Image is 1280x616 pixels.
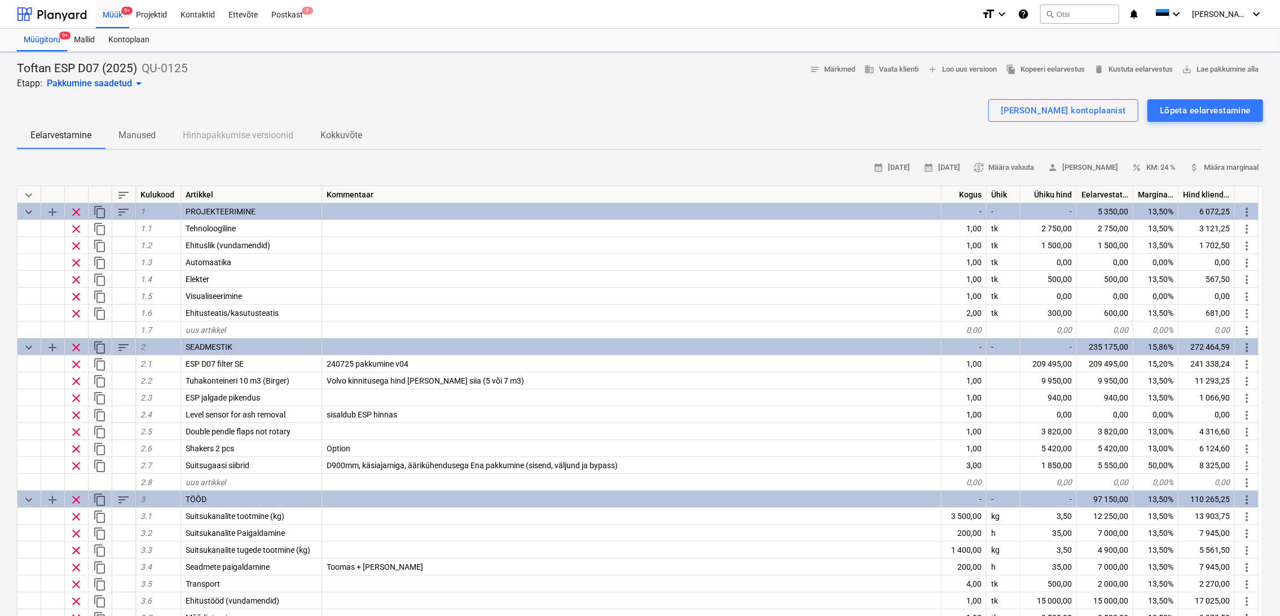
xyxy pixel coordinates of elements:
div: Müügitoru [17,29,67,51]
div: Ühik [987,186,1021,203]
span: calendar_month [873,162,883,173]
div: 13,50% [1133,592,1178,609]
div: 500,00 [1021,271,1077,288]
span: Dubleeri rida [93,561,107,574]
span: Rohkem toiminguid [1240,341,1253,354]
div: 1,00 [942,288,987,305]
span: Eemalda rida [69,341,83,354]
i: notifications [1128,7,1140,21]
span: Rohkem toiminguid [1240,256,1253,270]
button: [DATE] [919,159,965,177]
div: 5 420,00 [1077,440,1133,457]
div: 209 495,00 [1021,355,1077,372]
span: Dubleeri rida [93,307,107,320]
div: 1,00 [942,389,987,406]
div: 0,00 [942,474,987,491]
span: Eemalda rida [69,290,83,303]
div: 5 550,00 [1077,457,1133,474]
div: Kulukood [136,186,181,203]
span: Dubleeri rida [93,358,107,371]
span: Määra marginaal [1189,161,1259,174]
div: - [987,203,1021,220]
div: 6 124,60 [1178,440,1235,457]
span: Eemalda rida [69,425,83,439]
span: Rohkem toiminguid [1240,391,1253,405]
div: 3,50 [1021,508,1077,525]
span: Ahenda kategooria [22,493,36,507]
div: 1,00 [942,355,987,372]
span: calendar_month [923,162,934,173]
span: Dubleeri kategooriat [93,493,107,507]
span: Rohkem toiminguid [1240,493,1253,507]
div: tk [987,271,1021,288]
div: 11 293,25 [1178,372,1235,389]
span: Dubleeri rida [93,222,107,236]
div: 1,00 [942,440,987,457]
div: tk [987,305,1021,322]
button: Märkmed [805,61,860,78]
span: save_alt [1182,64,1192,74]
div: - [942,338,987,355]
div: Kogus [942,186,987,203]
span: Rohkem toiminguid [1240,544,1253,557]
div: 35,00 [1021,525,1077,542]
button: Otsi [1040,5,1119,24]
span: Eemalda rida [69,493,83,507]
div: 13,50% [1133,237,1178,254]
div: 15 000,00 [1077,592,1133,609]
p: Kokkuvõte [320,129,362,142]
button: Lae pakkumine alla [1177,61,1263,78]
span: Dubleeri rida [93,239,107,253]
button: Lõpeta eelarvestamine [1147,99,1263,122]
span: Eemalda rida [69,578,83,591]
div: 50,00% [1133,457,1178,474]
span: currency_exchange [974,162,984,173]
span: Märkmed [810,63,855,76]
div: Pakkumine saadetud [47,77,146,90]
span: Rohkem toiminguid [1240,239,1253,253]
p: Eelarvestamine [30,129,91,142]
a: Müügitoru9+ [17,29,67,51]
div: 13,50% [1133,508,1178,525]
button: Loo uus versioon [923,61,1001,78]
div: 13,50% [1133,525,1178,542]
span: Lisa reale alamkategooria [46,493,59,507]
div: 15 000,00 [1021,592,1077,609]
div: 13,50% [1133,575,1178,592]
div: Lõpeta eelarvestamine [1160,103,1251,118]
div: 940,00 [1077,389,1133,406]
div: 7 945,00 [1178,558,1235,575]
span: Rohkem toiminguid [1240,510,1253,523]
div: [PERSON_NAME] kontoplaanist [1001,103,1126,118]
span: Dubleeri rida [93,544,107,557]
div: 300,00 [1021,305,1077,322]
div: 13,50% [1133,372,1178,389]
span: Rohkem toiminguid [1240,307,1253,320]
span: Dubleeri rida [93,595,107,608]
div: 7 000,00 [1077,525,1133,542]
div: 0,00 [1021,322,1077,338]
span: Määra valuuta [974,161,1034,174]
button: Määra marginaal [1185,159,1263,177]
span: Dubleeri rida [93,408,107,422]
div: 209 495,00 [1077,355,1133,372]
div: 13,00% [1133,440,1178,457]
span: Ahenda kategooria [22,205,36,219]
span: Eemalda rida [69,222,83,236]
span: Eemalda rida [69,239,83,253]
span: Eemalda rida [69,375,83,388]
div: 1,00 [942,592,987,609]
div: 5 561,50 [1178,542,1235,558]
div: Marginaal, % [1133,186,1178,203]
span: Rohkem toiminguid [1240,324,1253,337]
div: kg [987,542,1021,558]
div: - [987,491,1021,508]
span: [PERSON_NAME][GEOGRAPHIC_DATA] [1192,10,1248,19]
span: file_copy [1006,64,1016,74]
div: 0,00 [942,322,987,338]
div: 500,00 [1021,575,1077,592]
div: 0,00% [1133,406,1178,423]
span: Lisa reale alamkategooria [46,205,59,219]
div: 13,00% [1133,423,1178,440]
div: tk [987,254,1021,271]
